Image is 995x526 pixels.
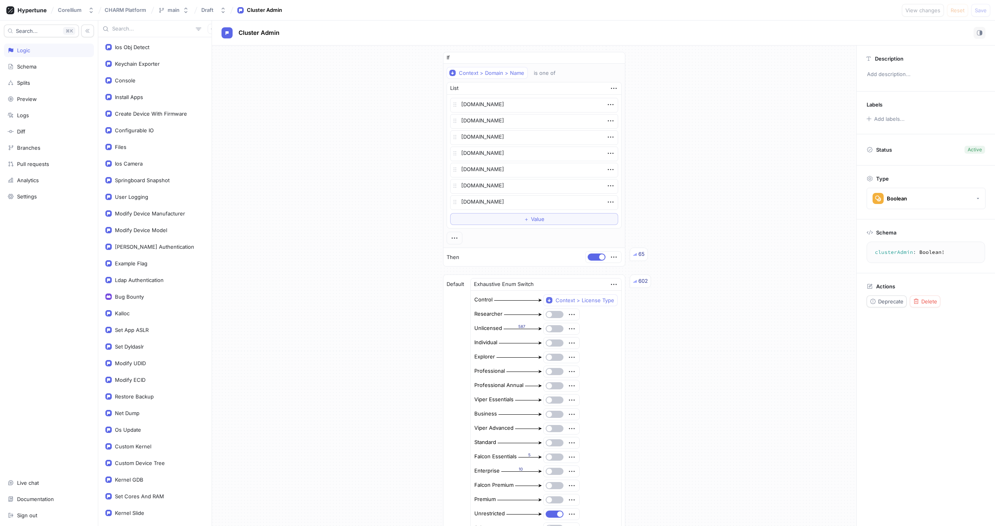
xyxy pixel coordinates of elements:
div: Console [115,77,136,84]
input: Search... [112,25,193,33]
div: Pull requests [17,161,49,167]
div: Professional [474,367,505,375]
button: Save [971,4,990,17]
div: Set App ASLR [115,327,149,333]
p: Type [876,175,889,182]
div: Add labels... [874,116,905,122]
div: Kernel GDB [115,476,143,483]
div: Explorer [474,353,495,361]
a: Documentation [4,492,94,506]
div: Individual [474,339,497,347]
button: Delete [910,295,940,307]
span: Value [531,217,544,221]
button: Boolean [867,188,985,209]
div: Ldap Authentication [115,277,164,283]
div: List [450,84,458,92]
div: Viper Essentials [474,396,514,404]
div: Researcher [474,310,502,318]
button: Reset [947,4,968,17]
span: Save [975,8,987,13]
button: Context > Domain > Name [447,67,528,79]
div: Context > License Type [556,297,614,304]
p: Add description... [863,68,988,81]
div: Diff [17,128,25,135]
textarea: [DOMAIN_NAME] [450,163,618,177]
div: Unrestricted [474,510,505,518]
button: main [155,4,192,17]
div: [PERSON_NAME] Authentication [115,244,194,250]
div: Branches [17,145,40,151]
div: Premium [474,496,496,503]
div: Control [474,296,493,304]
div: Custom Device Tree [115,460,165,466]
div: Springboard Snapshot [115,177,170,183]
div: Live chat [17,480,39,486]
p: If [447,54,450,62]
button: Deprecate [867,295,907,307]
div: Professional Annual [474,381,523,389]
div: Set Cores And RAM [115,493,164,499]
div: Ios Camera [115,160,143,167]
div: Kernel Slide [115,510,144,516]
button: is one of [530,67,567,79]
span: Delete [921,299,937,304]
div: Configurable IO [115,127,154,133]
div: Documentation [17,496,54,502]
div: Settings [17,193,37,200]
div: is one of [534,70,556,76]
div: Create Device With Firmware [115,111,187,117]
div: Modify Device Manufacturer [115,210,185,217]
div: User Logging [115,194,148,200]
div: Corellium [58,7,82,13]
div: Kalloc [115,310,130,316]
button: Corellium [55,4,97,17]
div: Keychain Exporter [115,61,160,67]
span: Deprecate [878,299,903,304]
div: Bug Bounty [115,293,144,300]
button: Search...K [4,25,79,37]
button: View changes [902,4,944,17]
div: Viper Advanced [474,424,514,432]
p: Description [875,55,903,62]
p: Schema [876,229,896,236]
p: Actions [876,283,895,290]
div: main [168,7,180,13]
div: Schema [17,63,36,70]
div: Draft [201,7,214,13]
p: Then [447,253,459,261]
div: Splits [17,80,30,86]
span: Reset [951,8,964,13]
div: Preview [17,96,37,102]
div: 5 [518,452,540,458]
p: Default [447,280,464,288]
div: Example Flag [115,260,147,267]
span: ＋ [524,217,529,221]
div: 65 [638,250,645,258]
div: Custom Kernel [115,443,151,450]
button: Draft [198,4,229,17]
div: Business [474,410,497,418]
div: Logs [17,112,29,118]
textarea: [DOMAIN_NAME] [450,98,618,112]
span: Cluster Admin [239,30,279,36]
div: Logic [17,47,30,53]
div: Ios Obj Detect [115,44,149,50]
button: ＋Value [450,213,618,225]
button: Add labels... [864,114,907,124]
span: Search... [16,29,38,33]
div: Set Dyldaslr [115,343,144,350]
div: Net Dump [115,410,139,416]
p: Labels [867,101,882,108]
textarea: [DOMAIN_NAME] [450,179,618,194]
div: Active [968,146,982,153]
div: Modify ECID [115,377,145,383]
div: K [63,27,75,35]
div: Unlicensed [474,324,502,332]
div: Analytics [17,177,39,183]
span: CHARM Platform [105,7,146,13]
div: Context > Domain > Name [459,70,524,76]
div: 587 [504,324,540,330]
textarea: [DOMAIN_NAME] [450,195,618,210]
div: Boolean [887,195,907,202]
span: View changes [905,8,940,13]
